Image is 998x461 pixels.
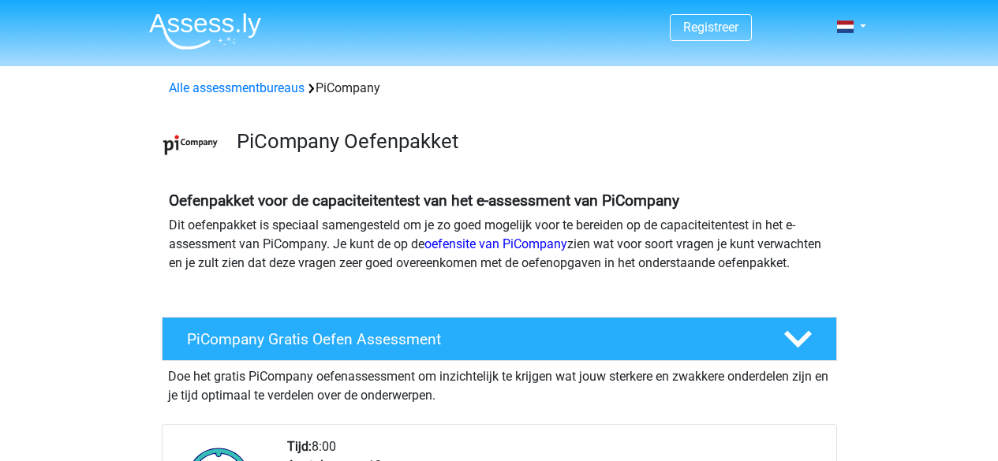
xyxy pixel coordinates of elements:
b: Tijd: [287,439,312,454]
img: picompany.png [163,117,219,173]
a: Alle assessmentbureaus [169,80,305,95]
a: PiCompany Gratis Oefen Assessment [155,317,843,361]
div: Doe het gratis PiCompany oefenassessment om inzichtelijk te krijgen wat jouw sterkere en zwakkere... [162,361,837,405]
a: oefensite van PiCompany [424,236,567,251]
div: PiCompany [163,79,836,98]
a: Registreer [683,20,738,35]
h3: PiCompany Oefenpakket [237,129,824,154]
b: Oefenpakket voor de capaciteitentest van het e-assessment van PiCompany [169,191,679,210]
h4: PiCompany Gratis Oefen Assessment [187,330,758,348]
img: Assessly [149,13,261,50]
p: Dit oefenpakket is speciaal samengesteld om je zo goed mogelijk voor te bereiden op de capaciteit... [169,216,830,273]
